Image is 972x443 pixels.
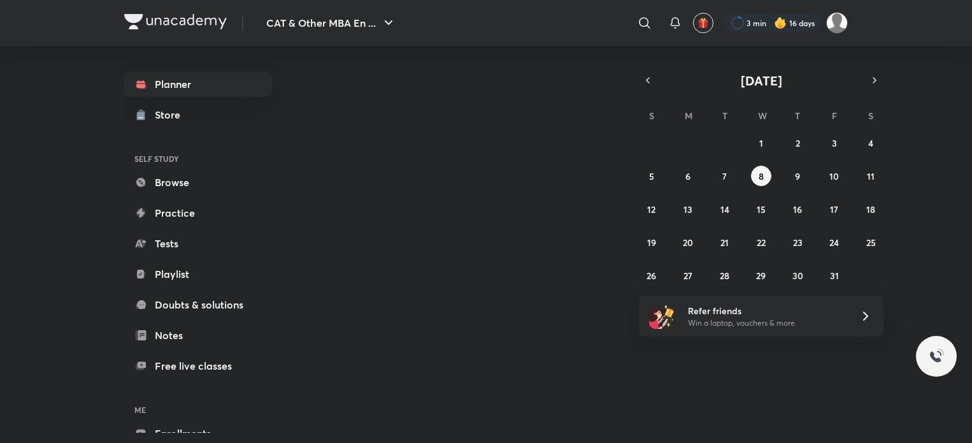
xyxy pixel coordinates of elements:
[757,203,766,215] abbr: October 15, 2025
[641,199,662,219] button: October 12, 2025
[861,166,881,186] button: October 11, 2025
[124,102,272,127] a: Store
[649,303,675,329] img: referral
[751,166,771,186] button: October 8, 2025
[795,170,800,182] abbr: October 9, 2025
[787,199,808,219] button: October 16, 2025
[824,265,845,286] button: October 31, 2025
[124,231,272,256] a: Tests
[683,270,692,282] abbr: October 27, 2025
[830,203,838,215] abbr: October 17, 2025
[155,107,188,122] div: Store
[124,71,272,97] a: Planner
[124,323,272,348] a: Notes
[741,72,782,89] span: [DATE]
[124,353,272,379] a: Free live classes
[774,17,787,29] img: streak
[824,232,845,252] button: October 24, 2025
[124,292,272,317] a: Doubts & solutions
[678,265,698,286] button: October 27, 2025
[697,17,709,29] img: avatar
[124,14,227,29] img: Company Logo
[826,12,848,34] img: Aparna Dubey
[787,166,808,186] button: October 9, 2025
[793,236,803,249] abbr: October 23, 2025
[787,133,808,153] button: October 2, 2025
[866,203,875,215] abbr: October 18, 2025
[715,232,735,252] button: October 21, 2025
[124,261,272,287] a: Playlist
[720,203,729,215] abbr: October 14, 2025
[688,317,845,329] p: Win a laptop, vouchers & more
[787,265,808,286] button: October 30, 2025
[824,133,845,153] button: October 3, 2025
[678,199,698,219] button: October 13, 2025
[124,399,272,421] h6: ME
[861,232,881,252] button: October 25, 2025
[647,236,656,249] abbr: October 19, 2025
[861,199,881,219] button: October 18, 2025
[649,110,654,122] abbr: Sunday
[657,71,866,89] button: [DATE]
[715,199,735,219] button: October 14, 2025
[678,166,698,186] button: October 6, 2025
[124,200,272,226] a: Practice
[867,170,875,182] abbr: October 11, 2025
[715,166,735,186] button: October 7, 2025
[678,232,698,252] button: October 20, 2025
[866,236,876,249] abbr: October 25, 2025
[751,133,771,153] button: October 1, 2025
[641,232,662,252] button: October 19, 2025
[868,110,873,122] abbr: Saturday
[824,166,845,186] button: October 10, 2025
[688,304,845,317] h6: Refer friends
[759,170,764,182] abbr: October 8, 2025
[124,14,227,33] a: Company Logo
[720,236,729,249] abbr: October 21, 2025
[715,265,735,286] button: October 28, 2025
[929,349,944,364] img: ttu
[641,265,662,286] button: October 26, 2025
[683,203,692,215] abbr: October 13, 2025
[722,110,727,122] abbr: Tuesday
[829,236,839,249] abbr: October 24, 2025
[830,270,839,282] abbr: October 31, 2025
[756,270,766,282] abbr: October 29, 2025
[861,133,881,153] button: October 4, 2025
[720,270,729,282] abbr: October 28, 2025
[647,270,656,282] abbr: October 26, 2025
[124,170,272,195] a: Browse
[796,137,800,149] abbr: October 2, 2025
[759,137,763,149] abbr: October 1, 2025
[824,199,845,219] button: October 17, 2025
[685,110,692,122] abbr: Monday
[683,236,693,249] abbr: October 20, 2025
[124,148,272,170] h6: SELF STUDY
[751,199,771,219] button: October 15, 2025
[757,236,766,249] abbr: October 22, 2025
[758,110,767,122] abbr: Wednesday
[647,203,655,215] abbr: October 12, 2025
[649,170,654,182] abbr: October 5, 2025
[693,13,713,33] button: avatar
[832,110,837,122] abbr: Friday
[259,10,404,36] button: CAT & Other MBA En ...
[868,137,873,149] abbr: October 4, 2025
[793,203,802,215] abbr: October 16, 2025
[685,170,690,182] abbr: October 6, 2025
[795,110,800,122] abbr: Thursday
[829,170,839,182] abbr: October 10, 2025
[641,166,662,186] button: October 5, 2025
[751,265,771,286] button: October 29, 2025
[792,270,803,282] abbr: October 30, 2025
[832,137,837,149] abbr: October 3, 2025
[751,232,771,252] button: October 22, 2025
[722,170,727,182] abbr: October 7, 2025
[787,232,808,252] button: October 23, 2025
